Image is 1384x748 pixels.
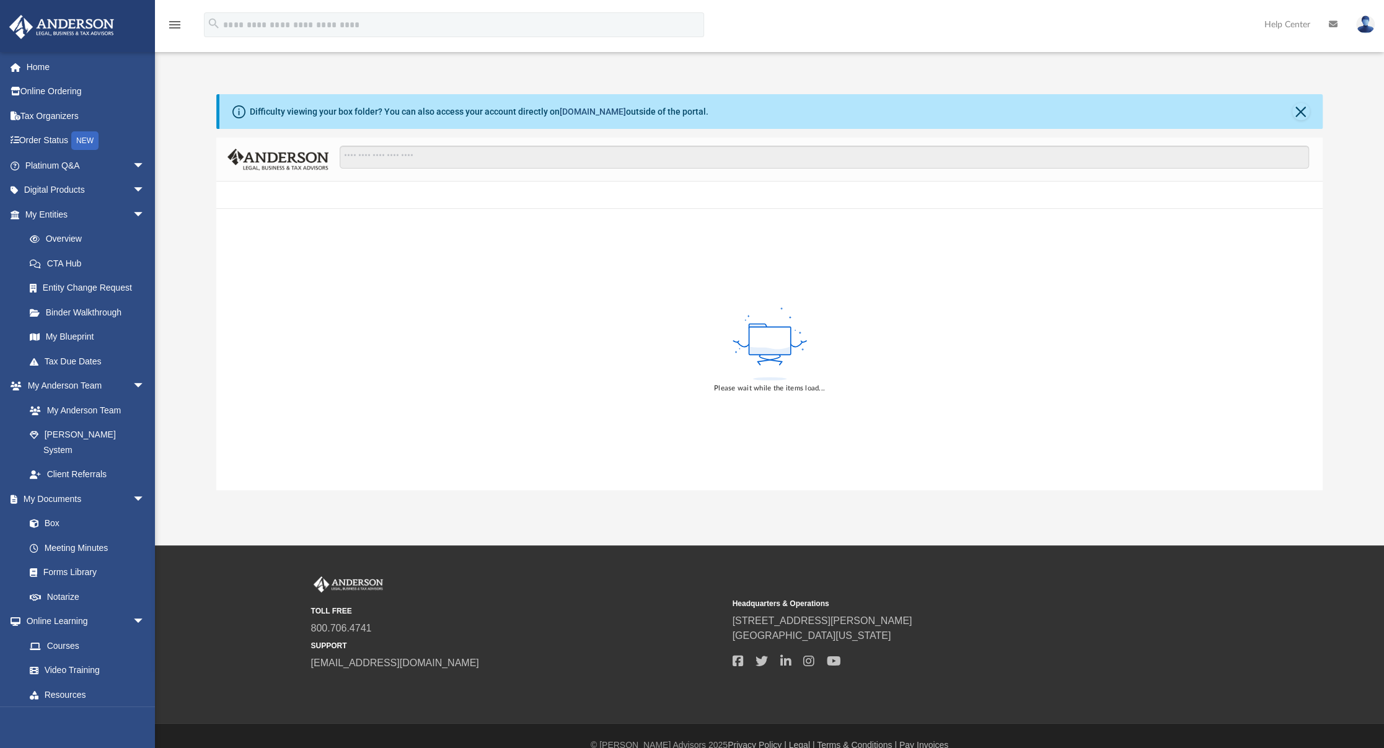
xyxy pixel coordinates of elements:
[311,605,724,617] small: TOLL FREE
[17,560,151,585] a: Forms Library
[17,349,164,374] a: Tax Due Dates
[311,623,372,633] a: 800.706.4741
[17,658,151,683] a: Video Training
[9,103,164,128] a: Tax Organizers
[560,107,626,117] a: [DOMAIN_NAME]
[133,486,157,512] span: arrow_drop_down
[71,131,99,150] div: NEW
[6,15,118,39] img: Anderson Advisors Platinum Portal
[17,633,157,658] a: Courses
[9,55,164,79] a: Home
[167,24,182,32] a: menu
[17,251,164,276] a: CTA Hub
[9,202,164,227] a: My Entitiesarrow_drop_down
[9,153,164,178] a: Platinum Q&Aarrow_drop_down
[17,511,151,536] a: Box
[207,17,221,30] i: search
[17,276,164,301] a: Entity Change Request
[17,535,157,560] a: Meeting Minutes
[17,423,157,462] a: [PERSON_NAME] System
[311,576,386,592] img: Anderson Advisors Platinum Portal
[167,17,182,32] i: menu
[133,609,157,635] span: arrow_drop_down
[17,462,157,487] a: Client Referrals
[9,178,164,203] a: Digital Productsarrow_drop_down
[9,609,157,634] a: Online Learningarrow_drop_down
[17,227,164,252] a: Overview
[17,584,157,609] a: Notarize
[1356,15,1375,33] img: User Pic
[1292,103,1310,120] button: Close
[9,486,157,511] a: My Documentsarrow_drop_down
[133,374,157,399] span: arrow_drop_down
[133,202,157,227] span: arrow_drop_down
[9,128,164,154] a: Order StatusNEW
[311,658,479,668] a: [EMAIL_ADDRESS][DOMAIN_NAME]
[133,178,157,203] span: arrow_drop_down
[9,79,164,104] a: Online Ordering
[311,640,724,651] small: SUPPORT
[17,682,157,707] a: Resources
[733,598,1145,609] small: Headquarters & Operations
[340,146,1309,169] input: Search files and folders
[714,383,825,394] div: Please wait while the items load...
[250,105,708,118] div: Difficulty viewing your box folder? You can also access your account directly on outside of the p...
[17,325,157,350] a: My Blueprint
[733,615,912,626] a: [STREET_ADDRESS][PERSON_NAME]
[17,300,164,325] a: Binder Walkthrough
[733,630,891,641] a: [GEOGRAPHIC_DATA][US_STATE]
[17,398,151,423] a: My Anderson Team
[9,374,157,398] a: My Anderson Teamarrow_drop_down
[133,153,157,178] span: arrow_drop_down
